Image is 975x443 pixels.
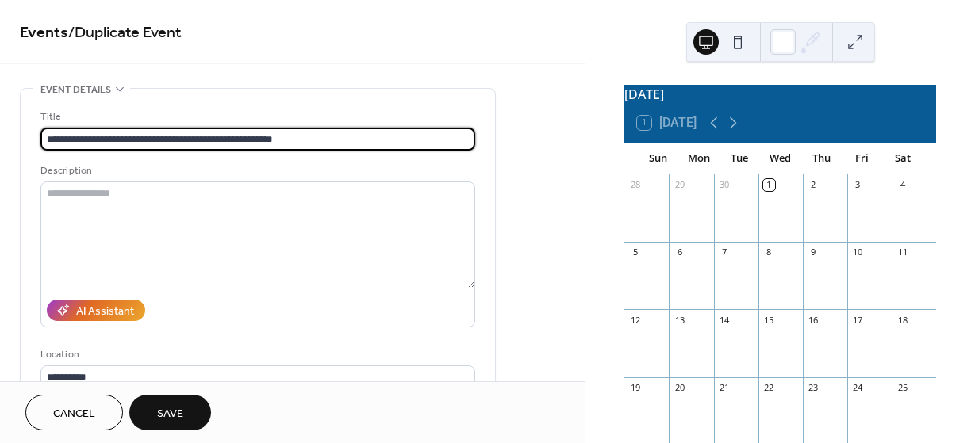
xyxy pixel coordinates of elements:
div: 2 [808,179,820,191]
div: 24 [852,382,864,394]
div: Fri [842,143,883,174]
div: 15 [763,314,775,326]
div: 7 [719,246,731,258]
div: 21 [719,382,731,394]
div: [DATE] [624,85,936,104]
div: 4 [896,179,908,191]
div: Wed [760,143,801,174]
div: 22 [763,382,775,394]
div: 20 [674,382,685,394]
div: 25 [896,382,908,394]
div: 18 [896,314,908,326]
div: 28 [629,179,641,191]
span: / Duplicate Event [68,17,182,48]
div: Title [40,109,472,125]
div: AI Assistant [76,304,134,320]
div: Tue [719,143,760,174]
button: AI Assistant [47,300,145,321]
a: Events [20,17,68,48]
div: 1 [763,179,775,191]
div: 10 [852,246,864,258]
button: Save [129,395,211,430]
div: 6 [674,246,685,258]
div: Thu [800,143,842,174]
span: Save [157,406,183,422]
div: 23 [808,382,820,394]
div: Sun [637,143,678,174]
div: 30 [719,179,731,191]
div: 17 [852,314,864,326]
div: Mon [678,143,720,174]
span: Cancel [53,406,95,422]
button: Cancel [25,395,123,430]
div: 13 [674,314,685,326]
div: 8 [763,246,775,258]
div: 12 [629,314,641,326]
div: 5 [629,246,641,258]
div: Sat [882,143,923,174]
div: 11 [896,246,908,258]
div: 14 [719,314,731,326]
div: 29 [674,179,685,191]
div: Location [40,346,472,363]
span: Event details [40,82,111,98]
div: 3 [852,179,864,191]
div: 19 [629,382,641,394]
div: 16 [808,314,820,326]
div: Description [40,162,472,179]
div: 9 [808,246,820,258]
